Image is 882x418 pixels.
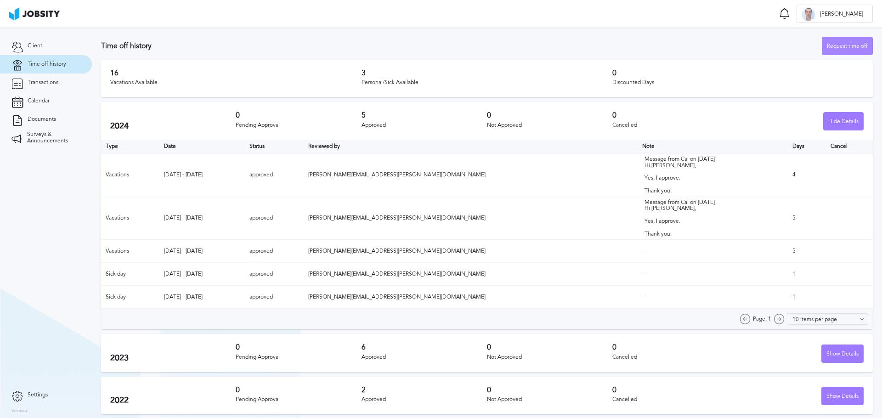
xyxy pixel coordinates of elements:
h2: 2022 [110,395,236,405]
div: Personal/Sick Available [362,79,613,86]
div: Show Details [822,387,863,406]
div: Not Approved [487,122,612,129]
span: [PERSON_NAME][EMAIL_ADDRESS][PERSON_NAME][DOMAIN_NAME] [308,248,486,254]
h3: 0 [236,111,361,119]
h2: 2023 [110,353,236,363]
th: Toggle SortBy [159,140,245,153]
div: Not Approved [487,396,612,403]
span: Client [28,43,42,49]
div: Message from Cal on [DATE] Hi [PERSON_NAME], Yes, I approve. Thank you! [645,156,736,194]
h3: 0 [236,343,361,351]
td: Sick day [101,263,159,286]
h3: 0 [612,386,738,394]
img: ab4bad089aa723f57921c736e9817d99.png [9,7,60,20]
td: 4 [788,153,825,197]
td: Vacations [101,240,159,263]
td: approved [245,240,303,263]
td: approved [245,197,303,240]
h3: 0 [612,69,864,77]
div: Request time off [822,37,872,56]
span: Surveys & Announcements [27,131,80,144]
th: Type [101,140,159,153]
td: 5 [788,240,825,263]
h3: 0 [487,111,612,119]
td: Vacations [101,153,159,197]
span: Settings [28,392,48,398]
span: Time off history [28,61,66,68]
div: Not Approved [487,354,612,361]
span: Calendar [28,98,50,104]
button: Show Details [821,387,864,405]
span: [PERSON_NAME][EMAIL_ADDRESS][PERSON_NAME][DOMAIN_NAME] [308,171,486,178]
h2: 2024 [110,121,236,131]
span: Transactions [28,79,58,86]
div: Approved [362,396,487,403]
span: [PERSON_NAME][EMAIL_ADDRESS][PERSON_NAME][DOMAIN_NAME] [308,215,486,221]
div: Pending Approval [236,396,361,403]
td: approved [245,286,303,309]
h3: 0 [236,386,361,394]
td: [DATE] - [DATE] [159,197,245,240]
div: Cancelled [612,354,738,361]
label: Version: [11,408,28,414]
button: Hide Details [823,112,864,130]
td: 1 [788,263,825,286]
div: Message from Cal on [DATE] Hi [PERSON_NAME], Yes, I approve. Thank you! [645,199,736,237]
span: - [642,294,644,300]
div: Discounted Days [612,79,864,86]
button: Request time off [822,37,873,55]
div: Vacations Available [110,79,362,86]
th: Days [788,140,825,153]
th: Toggle SortBy [304,140,638,153]
div: Hide Details [824,113,863,131]
h3: Time off history [101,42,822,50]
h3: 16 [110,69,362,77]
div: Cancelled [612,396,738,403]
button: Show Details [821,345,864,363]
h3: 0 [487,343,612,351]
div: Approved [362,354,487,361]
td: [DATE] - [DATE] [159,286,245,309]
span: Page: 1 [753,316,771,322]
button: G[PERSON_NAME] [797,5,873,23]
td: 1 [788,286,825,309]
h3: 5 [362,111,487,119]
td: [DATE] - [DATE] [159,240,245,263]
td: [DATE] - [DATE] [159,263,245,286]
span: Documents [28,116,56,123]
h3: 3 [362,69,613,77]
h3: 0 [612,343,738,351]
h3: 0 [612,111,738,119]
span: [PERSON_NAME][EMAIL_ADDRESS][PERSON_NAME][DOMAIN_NAME] [308,294,486,300]
div: Cancelled [612,122,738,129]
h3: 2 [362,386,487,394]
h3: 6 [362,343,487,351]
h3: 0 [487,386,612,394]
th: Toggle SortBy [245,140,303,153]
span: - [642,248,644,254]
span: [PERSON_NAME][EMAIL_ADDRESS][PERSON_NAME][DOMAIN_NAME] [308,271,486,277]
td: Vacations [101,197,159,240]
th: Toggle SortBy [638,140,788,153]
div: Approved [362,122,487,129]
div: Pending Approval [236,122,361,129]
td: 5 [788,197,825,240]
div: G [802,7,815,21]
div: Show Details [822,345,863,363]
td: approved [245,153,303,197]
div: Pending Approval [236,354,361,361]
td: [DATE] - [DATE] [159,153,245,197]
span: - [642,271,644,277]
td: Sick day [101,286,159,309]
td: approved [245,263,303,286]
span: [PERSON_NAME] [815,11,868,17]
th: Cancel [826,140,873,153]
